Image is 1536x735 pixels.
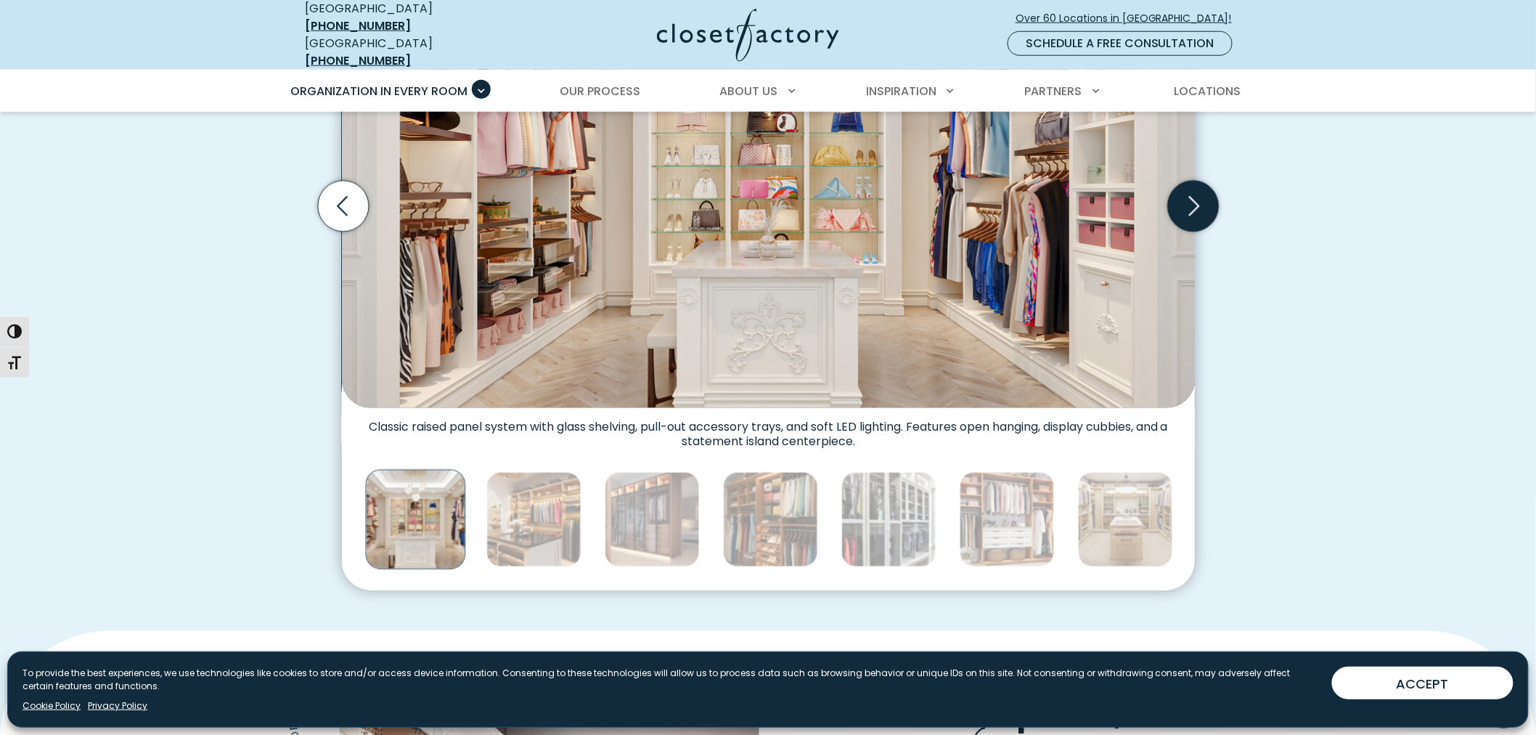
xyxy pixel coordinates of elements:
span: Partners [1025,83,1082,100]
img: Luxury walk-in custom closet contemporary glass-front wardrobe system in Rocky Mountain melamine ... [605,472,700,567]
img: Reach-in closet with Two-tone system with Rustic Cherry structure and White Shaker drawer fronts.... [960,472,1055,567]
span: Organization in Every Room [290,83,467,100]
a: [PHONE_NUMBER] [305,52,411,69]
span: Over 60 Locations in [GEOGRAPHIC_DATA]! [1016,11,1243,26]
a: Privacy Policy [88,699,147,712]
button: Next slide [1162,175,1225,237]
img: Glass-top island, velvet-lined jewelry drawers, and LED wardrobe lighting. Custom cabinetry in Rh... [1078,472,1173,567]
a: Over 60 Locations in [GEOGRAPHIC_DATA]! [1015,6,1244,31]
span: Inspiration [866,83,936,100]
span: Our Process [560,83,640,100]
img: Closet Factory Logo [657,9,839,62]
a: [PHONE_NUMBER] [305,17,411,34]
button: Previous slide [312,175,375,237]
a: Schedule a Free Consultation [1008,31,1233,56]
button: ACCEPT [1332,667,1513,699]
span: Locations [1175,83,1241,100]
p: To provide the best experiences, we use technologies like cookies to store and/or access device i... [23,667,1320,693]
div: [GEOGRAPHIC_DATA] [305,35,515,70]
span: About Us [720,83,778,100]
img: Custom dressing room Rhapsody woodgrain system with illuminated wardrobe rods, angled shoe shelve... [486,472,581,567]
img: Glass-front wardrobe system in Dove Grey with integrated LED lighting, double-hang rods, and disp... [841,472,936,567]
nav: Primary Menu [280,71,1256,112]
img: White walk-in closet with ornate trim and crown molding, featuring glass shelving [365,470,465,570]
a: Cookie Policy [23,699,81,712]
img: Built-in custom closet Rustic Cherry melamine with glass shelving, angled shoe shelves, and tripl... [723,472,818,567]
figcaption: Classic raised panel system with glass shelving, pull-out accessory trays, and soft LED lighting.... [342,408,1196,449]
